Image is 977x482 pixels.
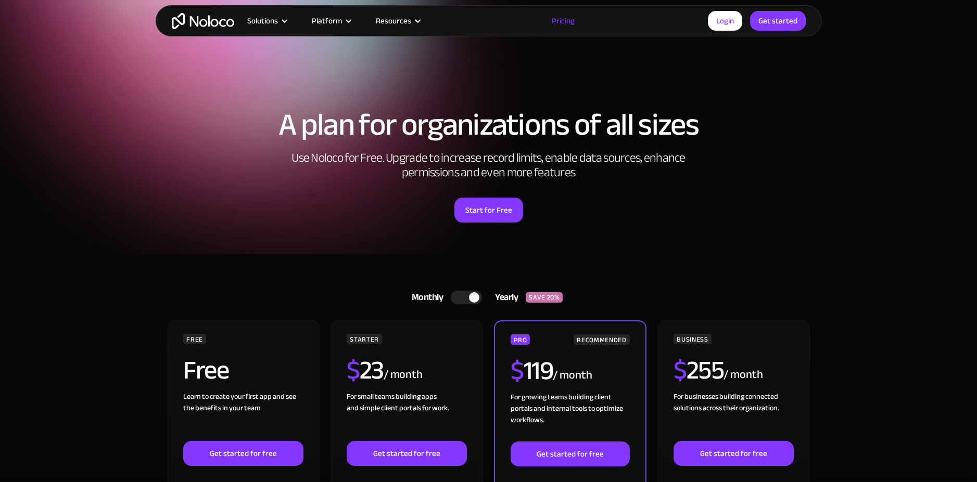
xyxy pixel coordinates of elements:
div: Resources [363,14,432,28]
h2: 23 [347,357,384,383]
div: For small teams building apps and simple client portals for work. ‍ [347,391,466,441]
a: Start for Free [454,198,523,223]
div: FREE [183,334,206,344]
div: Resources [376,14,411,28]
h2: Free [183,357,229,383]
div: / month [384,367,423,383]
div: BUSINESS [674,334,711,344]
a: home [172,13,234,29]
div: For growing teams building client portals and internal tools to optimize workflows. [511,392,629,441]
a: Get started for free [183,441,303,466]
a: Get started for free [674,441,793,466]
div: Solutions [247,14,278,28]
a: Pricing [539,14,588,28]
div: SAVE 20% [526,292,563,303]
div: For businesses building connected solutions across their organization. ‍ [674,391,793,441]
div: / month [553,367,592,384]
div: Yearly [482,290,526,305]
h2: 255 [674,357,724,383]
div: STARTER [347,334,382,344]
div: RECOMMENDED [574,334,629,345]
div: Solutions [234,14,299,28]
h2: 119 [511,358,553,384]
a: Get started [750,11,806,31]
h2: Use Noloco for Free. Upgrade to increase record limits, enable data sources, enhance permissions ... [281,151,697,180]
div: Platform [312,14,342,28]
div: Platform [299,14,363,28]
div: PRO [511,334,530,345]
div: Learn to create your first app and see the benefits in your team ‍ [183,391,303,441]
a: Login [708,11,742,31]
div: / month [724,367,763,383]
span: $ [511,346,524,395]
h1: A plan for organizations of all sizes [166,109,811,140]
a: Get started for free [347,441,466,466]
a: Get started for free [511,441,629,466]
span: $ [674,346,687,395]
span: $ [347,346,360,395]
div: Monthly [399,290,451,305]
